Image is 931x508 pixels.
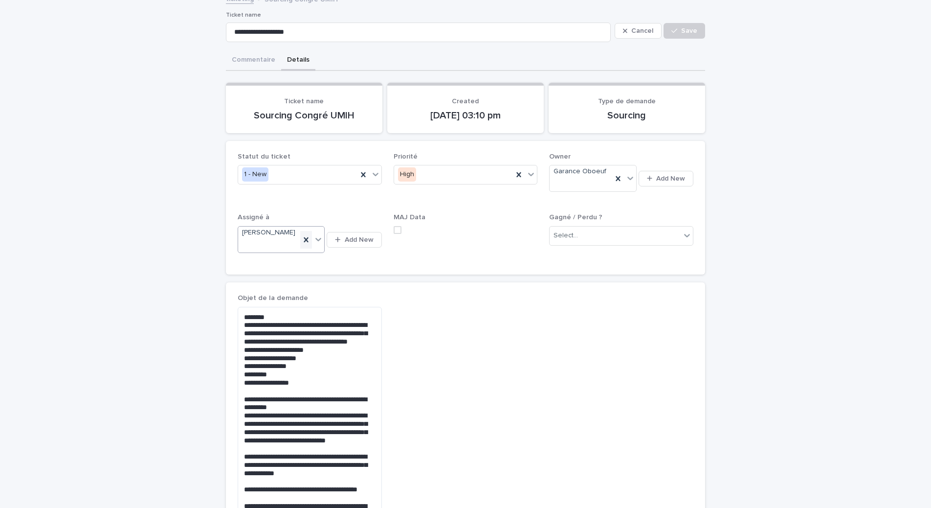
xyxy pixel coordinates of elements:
[238,214,269,221] span: Assigné à
[394,153,418,160] span: Priorité
[238,153,290,160] span: Statut du ticket
[639,171,693,186] button: Add New
[398,167,416,182] div: High
[399,110,532,121] p: [DATE] 03:10 pm
[598,98,656,105] span: Type de demande
[549,214,602,221] span: Gagné / Perdu ?
[345,236,374,243] span: Add New
[554,231,578,241] div: Select...
[327,232,381,248] button: Add New
[226,50,281,71] button: Commentaire
[394,214,425,221] span: MAJ Data
[560,110,693,121] p: Sourcing
[238,110,371,121] p: Sourcing Congré UMIH
[242,167,268,182] div: 1 - New
[664,23,705,39] button: Save
[554,166,606,177] span: Garance Oboeuf
[681,27,697,34] span: Save
[615,23,662,39] button: Cancel
[656,175,685,182] span: Add New
[238,295,308,301] span: Objet de la demande
[226,12,261,18] span: Ticket name
[242,228,295,238] span: [PERSON_NAME]
[281,50,315,71] button: Details
[452,98,479,105] span: Created
[631,27,653,34] span: Cancel
[284,98,324,105] span: Ticket name
[549,153,571,160] span: Owner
